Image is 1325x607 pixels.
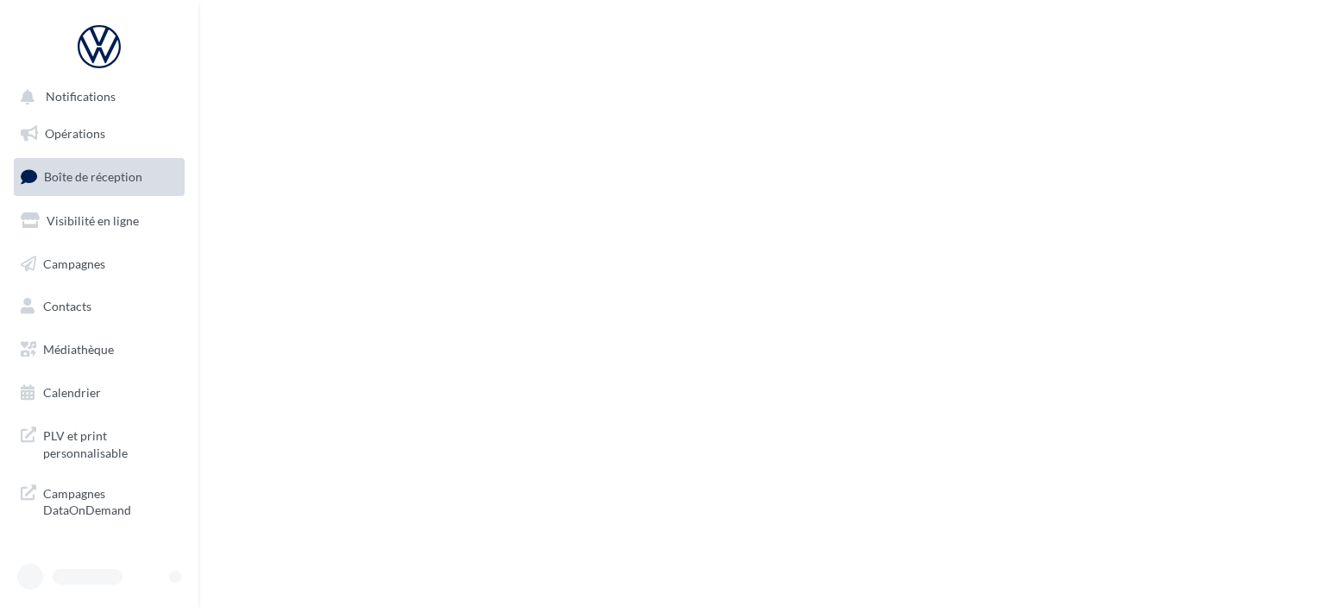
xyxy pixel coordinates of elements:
[43,256,105,270] span: Campagnes
[45,126,105,141] span: Opérations
[10,332,188,368] a: Médiathèque
[10,203,188,239] a: Visibilité en ligne
[10,246,188,282] a: Campagnes
[44,169,142,184] span: Boîte de réception
[43,342,114,357] span: Médiathèque
[10,116,188,152] a: Opérations
[10,475,188,526] a: Campagnes DataOnDemand
[10,375,188,411] a: Calendrier
[10,417,188,468] a: PLV et print personnalisable
[43,385,101,400] span: Calendrier
[43,482,178,519] span: Campagnes DataOnDemand
[46,90,116,104] span: Notifications
[10,158,188,195] a: Boîte de réception
[10,288,188,325] a: Contacts
[43,299,91,313] span: Contacts
[47,213,139,228] span: Visibilité en ligne
[43,424,178,461] span: PLV et print personnalisable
